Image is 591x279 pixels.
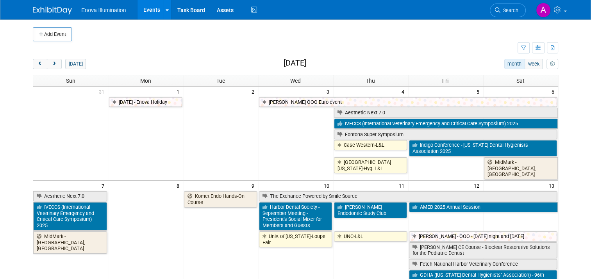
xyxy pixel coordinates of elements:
span: 5 [476,87,483,96]
span: Enova Illumination [81,7,126,13]
a: Fetch National Harbor Veterinary Conference [409,259,557,269]
span: Wed [290,78,301,84]
a: [PERSON_NAME] - OOO - [DATE] night and [DATE] [409,231,557,242]
span: 1 [176,87,183,96]
span: 31 [98,87,108,96]
a: [GEOGRAPHIC_DATA][US_STATE]-Hyg. L&L [334,157,407,173]
i: Personalize Calendar [550,62,555,67]
span: 7 [101,181,108,190]
button: month [504,59,525,69]
span: Mon [140,78,151,84]
button: next [47,59,61,69]
a: UNC-L&L [334,231,407,242]
a: IVECCS (International Veterinary Emergency and Critical Care Symposium) 2025 [334,119,558,129]
span: 6 [551,87,558,96]
span: 3 [326,87,333,96]
button: prev [33,59,47,69]
button: week [525,59,543,69]
span: Fri [442,78,448,84]
button: [DATE] [65,59,86,69]
a: Univ. of [US_STATE]-Loupe Fair [259,231,332,247]
a: Harbor Dental Society - September Meeting - President’s Social Mixer for Members and Guests [259,202,332,231]
button: myCustomButton [546,59,558,69]
a: Case Western-L&L [334,140,407,150]
span: 13 [548,181,558,190]
span: 8 [176,181,183,190]
button: Add Event [33,27,72,41]
a: MidMark - [GEOGRAPHIC_DATA], [GEOGRAPHIC_DATA] [484,157,558,179]
a: Indigo Conference - [US_STATE] Dental Hygienists Association 2025 [409,140,557,156]
span: 10 [323,181,333,190]
span: 9 [251,181,258,190]
span: Thu [366,78,375,84]
span: 4 [401,87,408,96]
a: IVECCS (International Veterinary Emergency and Critical Care Symposium) 2025 [33,202,107,231]
a: Search [490,4,526,17]
a: MidMark - [GEOGRAPHIC_DATA], [GEOGRAPHIC_DATA] [33,231,107,254]
a: [PERSON_NAME] CE Course - Bioclear Restorative Solutions for the Pediatric Dentist [409,242,557,258]
span: 12 [473,181,483,190]
a: Komet Endo Hands-On Course [184,191,257,207]
a: [PERSON_NAME] Endodontic Study Club [334,202,407,218]
span: 2 [251,87,258,96]
a: Aesthetic Next 7.0 [334,108,558,118]
img: ExhibitDay [33,7,72,14]
span: Tue [216,78,225,84]
span: 11 [398,181,408,190]
a: [DATE] - Enova Holiday [109,97,182,107]
span: Search [500,7,518,13]
a: AMED 2025 Annual Session [409,202,558,212]
a: [PERSON_NAME] OOO Euro event [259,97,557,107]
span: Sat [516,78,525,84]
a: Fontona Super Symposium [334,130,557,140]
a: Aesthetic Next 7.0 [33,191,107,201]
img: Andrea Miller [536,3,551,18]
h2: [DATE] [284,59,306,68]
span: Sun [66,78,75,84]
a: The Exchance Powered by Smile Source [259,191,557,201]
